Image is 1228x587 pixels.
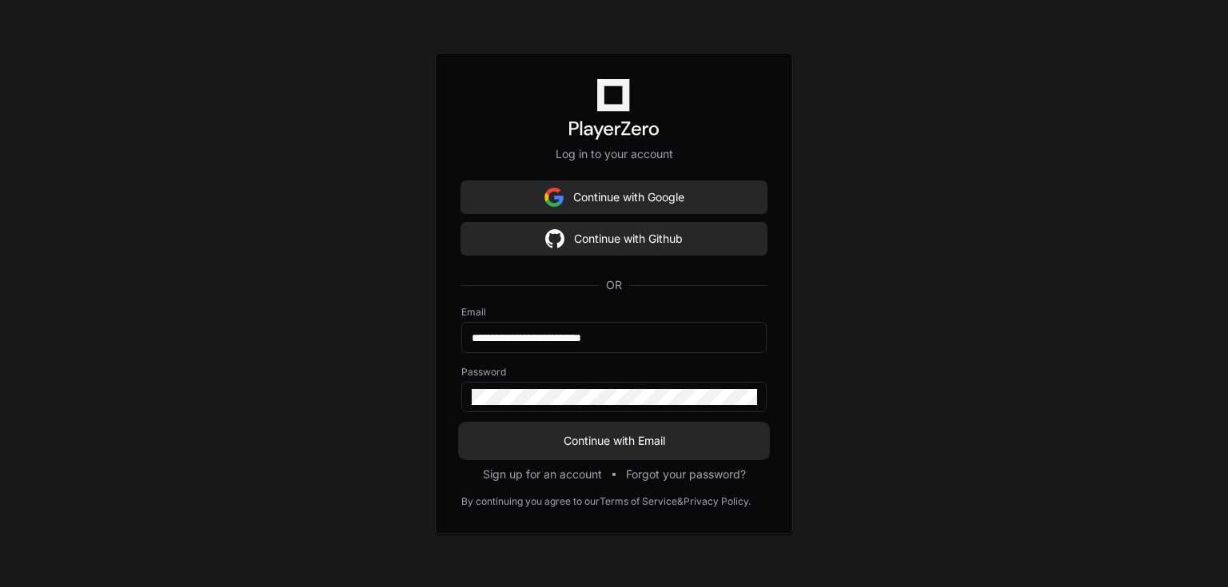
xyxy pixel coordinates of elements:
[684,495,751,508] a: Privacy Policy.
[461,223,767,255] button: Continue with Github
[600,277,628,293] span: OR
[461,495,600,508] div: By continuing you agree to our
[544,181,564,213] img: Sign in with google
[677,495,684,508] div: &
[483,466,602,482] button: Sign up for an account
[600,495,677,508] a: Terms of Service
[626,466,746,482] button: Forgot your password?
[461,425,767,457] button: Continue with Email
[461,366,767,379] label: Password
[545,223,564,255] img: Sign in with google
[461,181,767,213] button: Continue with Google
[461,146,767,162] p: Log in to your account
[461,433,767,449] span: Continue with Email
[461,306,767,319] label: Email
